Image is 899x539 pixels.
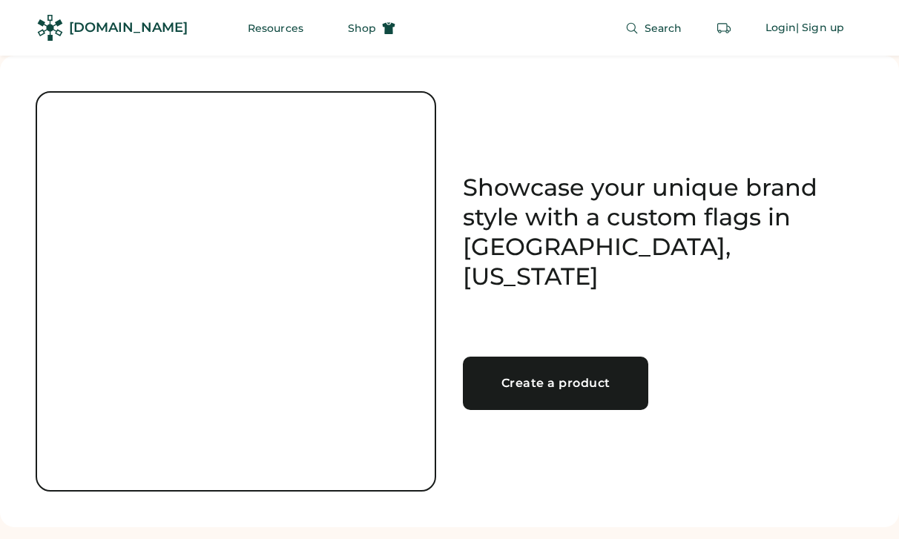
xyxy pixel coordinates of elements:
a: Create a product [463,357,648,410]
div: | Sign up [796,21,844,36]
h1: Showcase your unique brand style with a custom flags in [GEOGRAPHIC_DATA], [US_STATE] [463,173,863,291]
div: [DOMAIN_NAME] [69,19,188,37]
img: Rendered Logo - Screens [37,15,63,41]
span: Shop [348,23,376,33]
button: Search [607,13,700,43]
button: Retrieve an order [709,13,739,43]
button: Shop [330,13,413,43]
img: no [37,93,435,490]
div: Create a product [481,377,630,389]
div: Login [765,21,797,36]
button: Resources [230,13,321,43]
span: Search [645,23,682,33]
